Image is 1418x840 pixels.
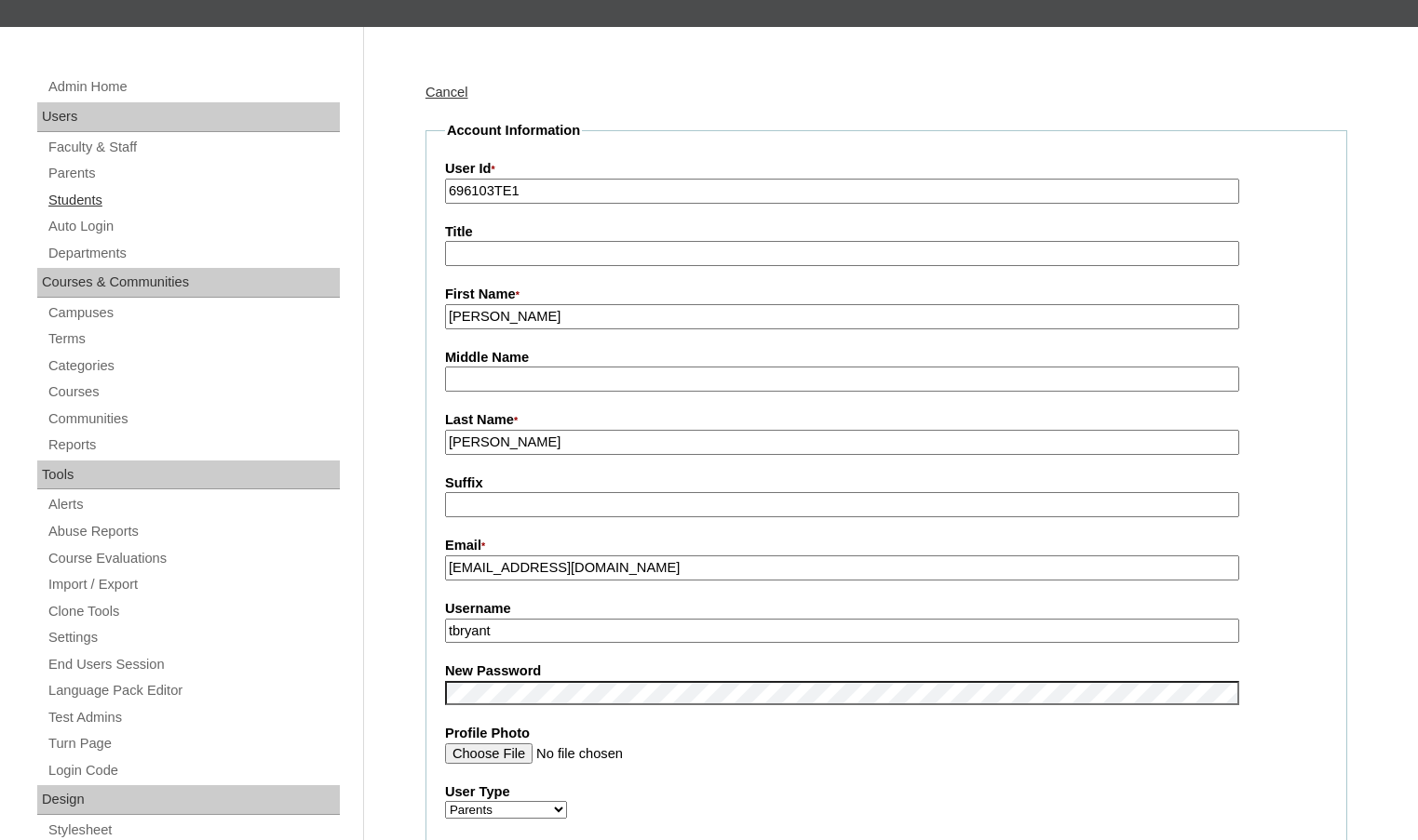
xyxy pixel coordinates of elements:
[47,407,340,431] a: Communities
[47,626,340,649] a: Settings
[37,785,340,815] div: Design
[47,732,340,755] a: Turn Page
[37,268,340,298] div: Courses & Communities
[445,536,1328,556] label: Email
[445,222,1328,242] label: Title
[47,215,340,238] a: Auto Login
[445,121,582,140] legend: Account Information
[47,354,340,378] a: Categories
[47,242,340,265] a: Departments
[47,301,340,325] a: Campuses
[47,433,340,457] a: Reports
[425,85,468,100] a: Cancel
[47,759,340,782] a: Login Code
[37,460,340,490] div: Tools
[47,75,340,99] a: Admin Home
[47,380,340,404] a: Courses
[445,782,1328,802] label: User Type
[47,706,340,729] a: Test Admins
[445,159,1328,180] label: User Id
[445,410,1328,431] label: Last Name
[47,547,340,570] a: Course Evaluations
[47,493,340,516] a: Alerts
[47,520,340,543] a: Abuse Reports
[47,189,340,212] a: Students
[47,679,340,702] a: Language Pack Editor
[47,327,340,351] a: Terms
[445,473,1328,493] label: Suffix
[445,661,1328,681] label: New Password
[47,162,340,185] a: Parents
[445,724,1328,743] label: Profile Photo
[445,348,1328,367] label: Middle Name
[47,573,340,596] a: Import / Export
[445,599,1328,619] label: Username
[47,653,340,676] a: End Users Session
[445,285,1328,305] label: First Name
[47,600,340,623] a: Clone Tools
[37,102,340,132] div: Users
[47,136,340,159] a: Faculty & Staff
